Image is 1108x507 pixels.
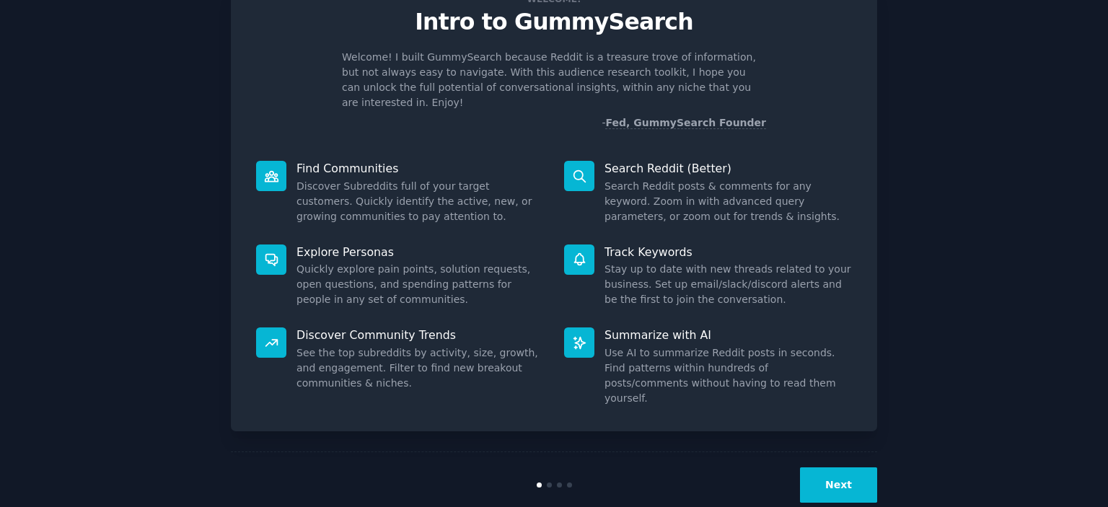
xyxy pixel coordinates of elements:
[296,244,544,260] p: Explore Personas
[604,179,852,224] dd: Search Reddit posts & comments for any keyword. Zoom in with advanced query parameters, or zoom o...
[800,467,877,503] button: Next
[296,345,544,391] dd: See the top subreddits by activity, size, growth, and engagement. Filter to find new breakout com...
[602,115,766,131] div: -
[605,117,766,129] a: Fed, GummySearch Founder
[246,9,862,35] p: Intro to GummySearch
[604,262,852,307] dd: Stay up to date with new threads related to your business. Set up email/slack/discord alerts and ...
[604,327,852,343] p: Summarize with AI
[296,327,544,343] p: Discover Community Trends
[296,161,544,176] p: Find Communities
[296,179,544,224] dd: Discover Subreddits full of your target customers. Quickly identify the active, new, or growing c...
[296,262,544,307] dd: Quickly explore pain points, solution requests, open questions, and spending patterns for people ...
[604,345,852,406] dd: Use AI to summarize Reddit posts in seconds. Find patterns within hundreds of posts/comments with...
[604,161,852,176] p: Search Reddit (Better)
[342,50,766,110] p: Welcome! I built GummySearch because Reddit is a treasure trove of information, but not always ea...
[604,244,852,260] p: Track Keywords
